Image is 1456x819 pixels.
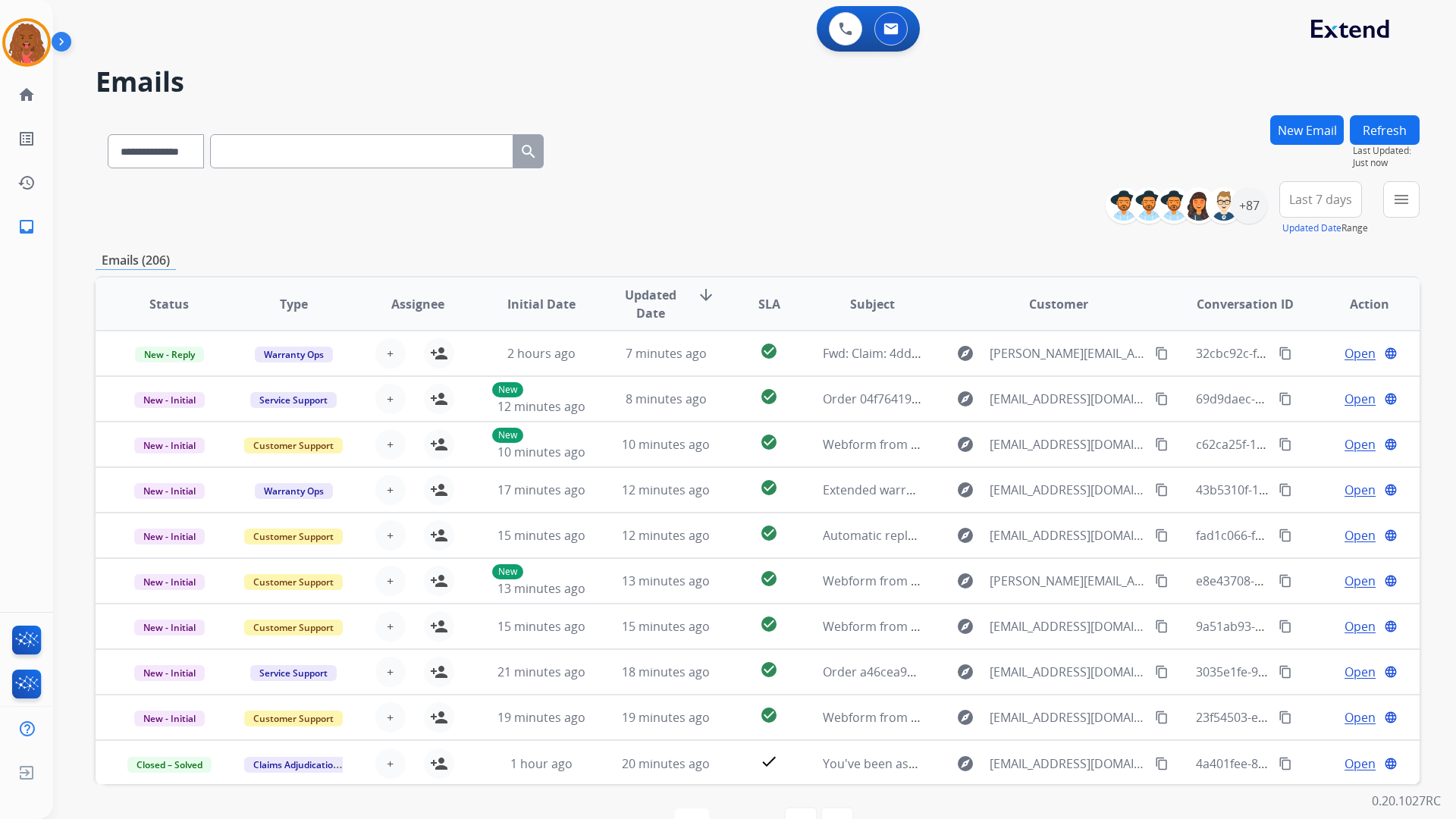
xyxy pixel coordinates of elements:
[387,755,394,773] span: +
[1345,344,1376,362] span: Open
[1279,483,1292,497] mat-icon: content_copy
[430,755,448,773] mat-icon: person_add
[1279,757,1292,770] mat-icon: content_copy
[956,617,974,635] mat-icon: explore
[1345,390,1376,408] span: Open
[17,130,36,148] mat-icon: list_alt
[1196,709,1423,726] span: 23f54503-e9ac-4250-bc49-ba58c9389a2f
[497,664,585,680] span: 21 minutes ago
[1384,711,1398,724] mat-icon: language
[1345,481,1376,499] span: Open
[1392,190,1410,209] mat-icon: menu
[17,174,36,192] mat-icon: history
[990,617,1146,635] span: [EMAIL_ADDRESS][DOMAIN_NAME]
[617,286,686,322] span: Updated Date
[1279,438,1292,451] mat-icon: content_copy
[430,572,448,590] mat-icon: person_add
[760,388,778,406] mat-icon: check_circle
[1345,755,1376,773] span: Open
[127,757,212,773] span: Closed – Solved
[1196,527,1421,544] span: fad1c066-f852-4f54-87ae-ec9b9bcc8dbe
[622,664,710,680] span: 18 minutes ago
[244,620,343,635] span: Customer Support
[622,436,710,453] span: 10 minutes ago
[149,295,189,313] span: Status
[990,663,1146,681] span: [EMAIL_ADDRESS][DOMAIN_NAME]
[492,428,523,443] p: New
[430,344,448,362] mat-icon: person_add
[1155,438,1169,451] mat-icon: content_copy
[990,755,1146,773] span: [EMAIL_ADDRESS][DOMAIN_NAME]
[244,574,343,590] span: Customer Support
[375,520,406,551] button: +
[134,574,205,590] span: New - Initial
[760,706,778,724] mat-icon: check_circle
[375,657,406,687] button: +
[134,620,205,635] span: New - Initial
[1231,187,1267,224] div: +87
[497,709,585,726] span: 19 minutes ago
[956,390,974,408] mat-icon: explore
[1279,620,1292,633] mat-icon: content_copy
[626,391,707,407] span: 8 minutes ago
[622,618,710,635] span: 15 minutes ago
[1196,482,1428,498] span: 43b5310f-1701-4ca9-b68c-d2e5d2fb3dbb
[823,391,1082,407] span: Order 04f76419-62f7-4a40-9767-cf181f25b59d
[1155,529,1169,542] mat-icon: content_copy
[1295,278,1420,331] th: Action
[1279,711,1292,724] mat-icon: content_copy
[956,481,974,499] mat-icon: explore
[956,435,974,453] mat-icon: explore
[375,748,406,779] button: +
[134,438,205,453] span: New - Initial
[1282,221,1368,234] span: Range
[375,429,406,460] button: +
[492,564,523,579] p: New
[1384,757,1398,770] mat-icon: language
[497,482,585,498] span: 17 minutes ago
[622,709,710,726] span: 19 minutes ago
[1196,618,1426,635] span: 9a51ab93-0737-4ef8-9dd0-eaf8825de8e3
[760,752,778,770] mat-icon: check
[1197,295,1294,313] span: Conversation ID
[850,295,895,313] span: Subject
[1279,574,1292,588] mat-icon: content_copy
[492,382,523,397] p: New
[1384,620,1398,633] mat-icon: language
[134,483,205,499] span: New - Initial
[1384,392,1398,406] mat-icon: language
[519,143,538,161] mat-icon: search
[990,344,1146,362] span: [PERSON_NAME][EMAIL_ADDRESS][PERSON_NAME][DOMAIN_NAME]
[375,566,406,596] button: +
[134,665,205,681] span: New - Initial
[497,580,585,597] span: 13 minutes ago
[760,433,778,451] mat-icon: check_circle
[760,570,778,588] mat-icon: check_circle
[1279,529,1292,542] mat-icon: content_copy
[990,481,1146,499] span: [EMAIL_ADDRESS][DOMAIN_NAME]
[387,572,394,590] span: +
[760,524,778,542] mat-icon: check_circle
[758,295,780,313] span: SLA
[823,664,1092,680] span: Order a46cea94-6324-4deb-b66f-ce0abe156471
[1196,436,1420,453] span: c62ca25f-1c4d-4af1-81f0-ad27a24de9e7
[990,390,1146,408] span: [EMAIL_ADDRESS][DOMAIN_NAME]
[823,436,1166,453] span: Webform from [EMAIL_ADDRESS][DOMAIN_NAME] on [DATE]
[956,526,974,544] mat-icon: explore
[622,573,710,589] span: 13 minutes ago
[375,702,406,733] button: +
[622,482,710,498] span: 12 minutes ago
[1289,196,1352,202] span: Last 7 days
[17,86,36,104] mat-icon: home
[1279,392,1292,406] mat-icon: content_copy
[507,295,576,313] span: Initial Date
[17,218,36,236] mat-icon: inbox
[96,67,1420,97] h2: Emails
[956,708,974,726] mat-icon: explore
[956,663,974,681] mat-icon: explore
[387,344,394,362] span: +
[1345,572,1376,590] span: Open
[5,21,48,64] img: avatar
[1282,222,1341,234] button: Updated Date
[375,384,406,414] button: +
